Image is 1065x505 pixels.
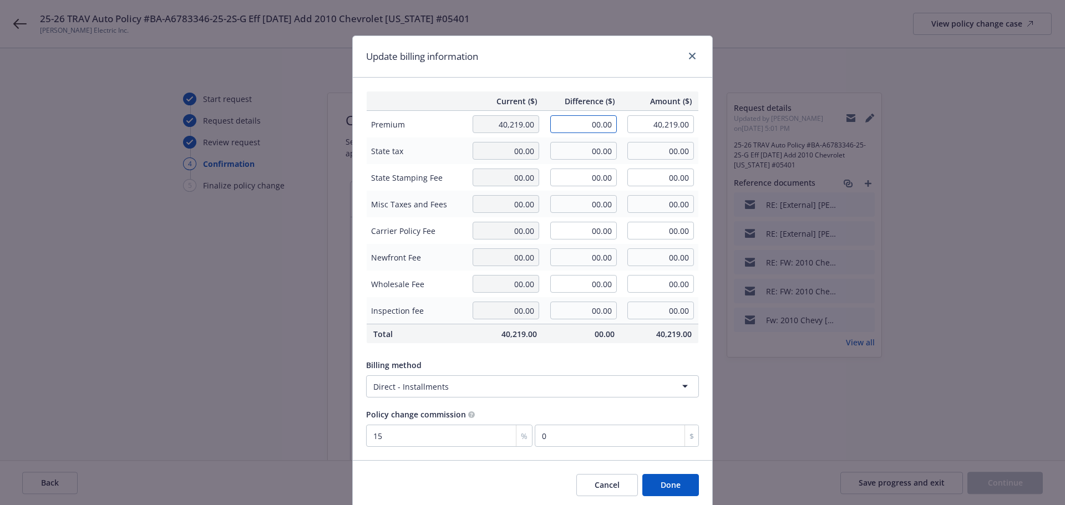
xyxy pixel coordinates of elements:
[628,328,692,340] span: 40,219.00
[628,95,692,107] span: Amount ($)
[576,474,638,496] button: Cancel
[473,328,537,340] span: 40,219.00
[366,409,466,420] span: Policy change commission
[642,474,699,496] button: Done
[521,430,528,442] span: %
[686,49,699,63] a: close
[371,305,461,317] span: Inspection fee
[371,225,461,237] span: Carrier Policy Fee
[371,252,461,263] span: Newfront Fee
[371,119,461,130] span: Premium
[371,278,461,290] span: Wholesale Fee
[373,328,459,340] span: Total
[689,430,694,442] span: $
[366,49,478,64] h1: Update billing information
[366,360,422,370] span: Billing method
[371,145,461,157] span: State tax
[550,328,615,340] span: 00.00
[473,95,537,107] span: Current ($)
[371,172,461,183] span: State Stamping Fee
[371,198,461,210] span: Misc Taxes and Fees
[550,95,615,107] span: Difference ($)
